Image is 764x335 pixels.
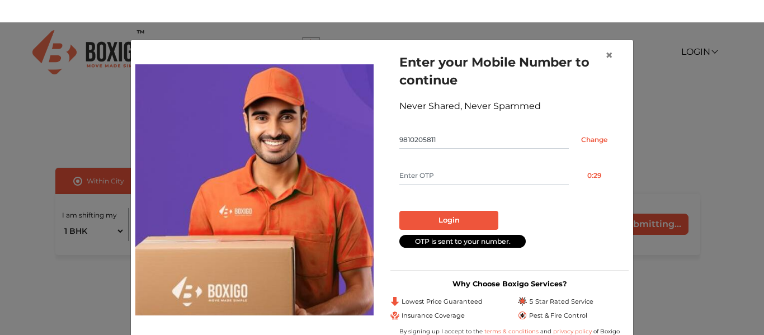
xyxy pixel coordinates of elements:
[569,167,620,185] button: 0:29
[390,280,629,288] h3: Why Choose Boxigo Services?
[135,64,374,315] img: relocation-img
[551,328,593,335] a: privacy policy
[399,167,569,185] input: Enter OTP
[596,40,622,71] button: Close
[529,311,587,320] span: Pest & Fire Control
[402,297,483,306] span: Lowest Price Guaranteed
[399,131,569,149] input: Mobile No
[402,311,465,320] span: Insurance Coverage
[484,328,540,335] a: terms & conditions
[399,211,498,230] button: Login
[399,100,620,113] div: Never Shared, Never Spammed
[399,235,526,248] div: OTP is sent to your number.
[605,47,613,63] span: ×
[399,53,620,89] h1: Enter your Mobile Number to continue
[569,131,620,149] input: Change
[529,297,593,306] span: 5 Star Rated Service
